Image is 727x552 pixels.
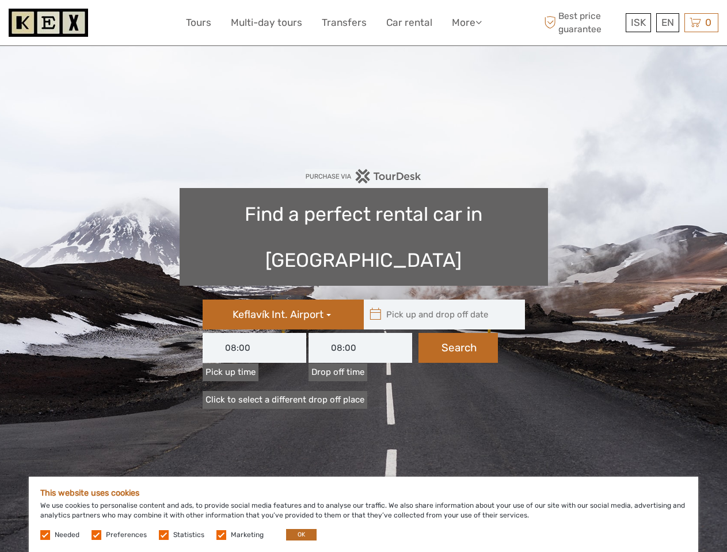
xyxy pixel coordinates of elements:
h5: This website uses cookies [40,488,687,498]
label: Marketing [231,530,264,540]
a: Tours [186,14,211,31]
span: Keflavík Int. Airport [233,308,323,321]
input: Pick up and drop off date [364,300,519,329]
p: We're away right now. Please check back later! [16,20,130,29]
span: ISK [631,17,646,28]
a: Click to select a different drop off place [203,391,367,409]
button: Keflavík Int. Airport [203,300,364,329]
img: 1261-44dab5bb-39f8-40da-b0c2-4d9fce00897c_logo_small.jpg [9,9,88,37]
label: Preferences [106,530,147,540]
a: Transfers [322,14,367,31]
label: Needed [55,530,79,540]
div: EN [656,13,679,32]
button: Search [418,333,498,363]
input: Drop off time [309,333,412,363]
span: Best price guarantee [541,10,623,35]
label: Pick up time [203,363,258,381]
button: OK [286,529,317,540]
label: Drop off time [309,363,367,381]
label: Statistics [173,530,204,540]
input: Pick up time [203,333,306,363]
a: Car rental [386,14,432,31]
span: 0 [703,17,713,28]
button: Open LiveChat chat widget [132,18,146,32]
a: More [452,14,482,31]
div: We use cookies to personalise content and ads, to provide social media features and to analyse ou... [29,477,698,552]
h1: Find a perfect rental car in [GEOGRAPHIC_DATA] [180,188,548,286]
a: Multi-day tours [231,14,302,31]
img: PurchaseViaTourDesk.png [305,169,422,183]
